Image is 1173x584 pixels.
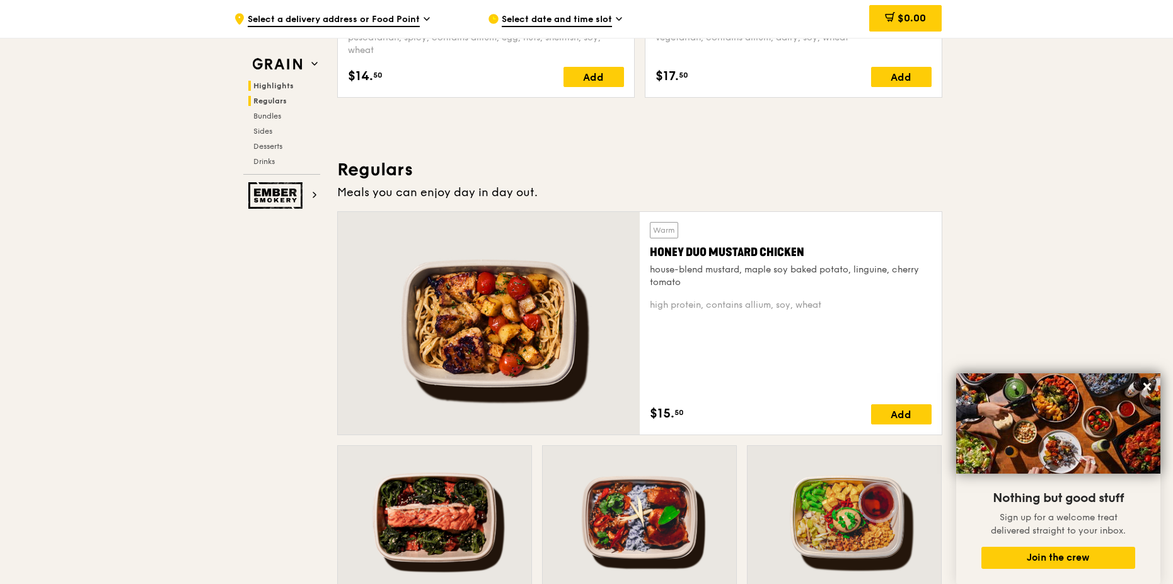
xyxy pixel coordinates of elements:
button: Join the crew [981,547,1135,569]
div: high protein, contains allium, soy, wheat [650,299,932,312]
span: Regulars [253,96,287,105]
div: Add [563,67,624,87]
div: Add [871,67,932,87]
div: Meals you can enjoy day in day out. [337,184,942,201]
div: Warm [650,222,678,238]
div: Add [871,404,932,424]
img: Grain web logo [248,53,306,76]
span: 50 [674,407,684,418]
div: pescatarian, spicy, contains allium, egg, nuts, shellfish, soy, wheat [348,32,624,57]
span: $0.00 [898,12,926,24]
span: 50 [679,70,688,80]
span: Bundles [253,112,281,120]
div: house-blend mustard, maple soy baked potato, linguine, cherry tomato [650,264,932,289]
span: 50 [373,70,383,80]
h3: Regulars [337,158,942,181]
div: Honey Duo Mustard Chicken [650,243,932,261]
span: Desserts [253,142,282,151]
span: Select date and time slot [502,13,612,27]
span: $17. [656,67,679,86]
span: Select a delivery address or Food Point [248,13,420,27]
span: $14. [348,67,373,86]
span: Drinks [253,157,275,166]
span: Nothing but good stuff [993,491,1124,506]
img: DSC07876-Edit02-Large.jpeg [956,373,1160,474]
button: Close [1137,377,1157,397]
div: vegetarian, contains allium, dairy, soy, wheat [656,32,932,57]
span: Highlights [253,81,294,90]
span: $15. [650,404,674,423]
span: Sides [253,127,272,136]
img: Ember Smokery web logo [248,182,306,209]
span: Sign up for a welcome treat delivered straight to your inbox. [991,512,1126,536]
